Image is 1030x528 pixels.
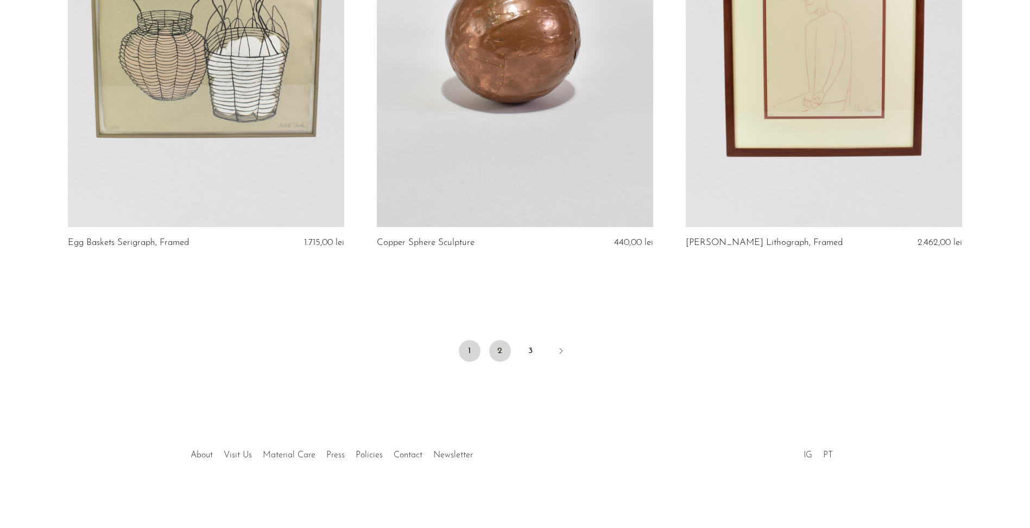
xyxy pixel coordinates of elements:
[550,340,572,364] a: Next
[614,238,653,247] span: 440,00 lei
[304,238,344,247] span: 1.715,00 lei
[191,451,213,460] a: About
[263,451,315,460] a: Material Care
[224,451,252,460] a: Visit Us
[459,340,481,362] span: 1
[489,340,511,362] a: 2
[185,442,478,463] ul: Quick links
[520,340,541,362] a: 3
[918,238,962,247] span: 2.462,00 lei
[326,451,345,460] a: Press
[356,451,383,460] a: Policies
[68,238,189,248] a: Egg Baskets Serigraph, Framed
[823,451,833,460] a: PT
[686,238,843,248] a: [PERSON_NAME] Lithograph, Framed
[804,451,812,460] a: IG
[798,442,838,463] ul: Social Medias
[394,451,422,460] a: Contact
[377,238,475,248] a: Copper Sphere Sculpture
